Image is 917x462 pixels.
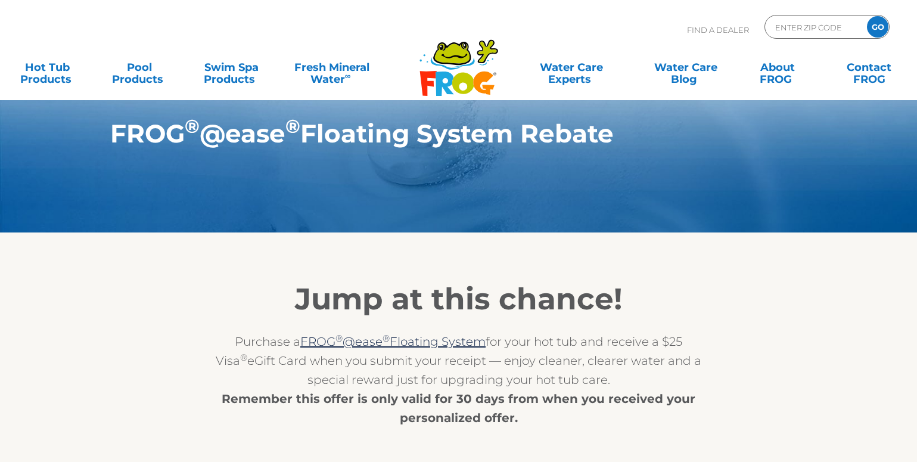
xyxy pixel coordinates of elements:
sup: ® [335,333,343,344]
sup: ® [240,352,247,363]
sup: ® [285,115,300,138]
h2: Jump at this chance! [215,281,703,317]
input: Zip Code Form [774,18,854,36]
a: Swim SpaProducts [195,55,267,79]
a: Fresh MineralWater∞ [288,55,377,79]
img: Frog Products Logo [413,24,505,97]
p: Purchase a for your hot tub and receive a $25 Visa eGift Card when you submit your receipt — enjo... [215,332,703,427]
p: Find A Dealer [687,15,749,45]
a: ContactFROG [834,55,905,79]
a: FROG®@ease®Floating System [300,334,486,349]
a: PoolProducts [104,55,175,79]
sup: ® [383,333,390,344]
a: Water CareExperts [514,55,630,79]
a: Water CareBlog [650,55,722,79]
input: GO [867,16,888,38]
a: Hot TubProducts [12,55,83,79]
sup: ∞ [345,71,351,80]
sup: ® [185,115,200,138]
a: AboutFROG [742,55,813,79]
h1: FROG @ease Floating System Rebate [110,119,752,148]
strong: Remember this offer is only valid for 30 days from when you received your personalized offer. [222,392,695,425]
